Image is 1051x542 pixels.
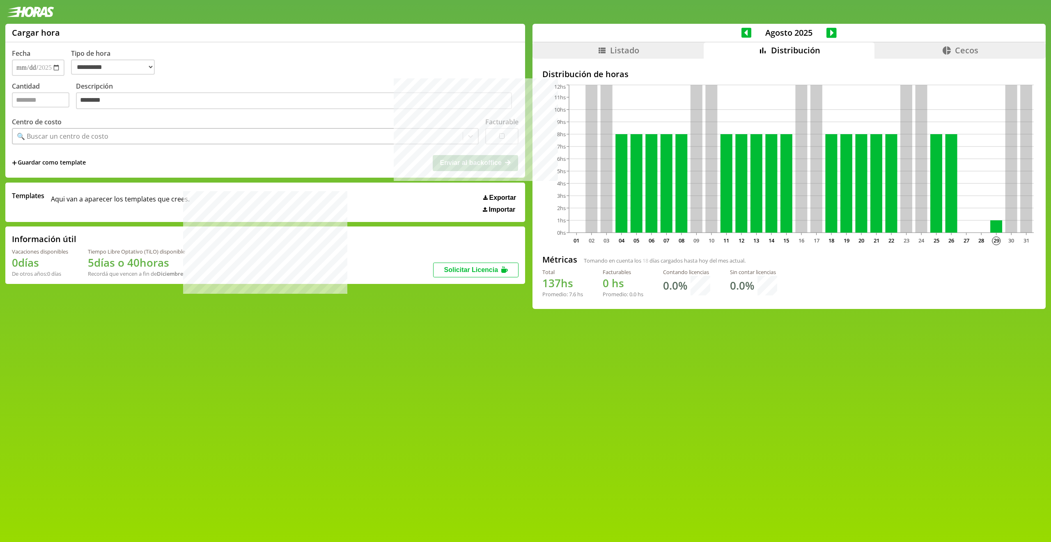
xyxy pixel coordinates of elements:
tspan: 0hs [557,229,566,236]
span: 137 [542,276,561,290]
text: 05 [633,237,639,244]
div: Facturables [603,268,643,276]
text: 15 [783,237,789,244]
text: 10 [709,237,714,244]
h1: 0.0 % [730,278,754,293]
div: Tiempo Libre Optativo (TiLO) disponible [88,248,185,255]
span: Solicitar Licencia [444,266,498,273]
tspan: 2hs [557,204,566,212]
div: Promedio: hs [542,290,583,298]
span: 0 [603,276,609,290]
label: Centro de costo [12,117,62,126]
span: 18 [643,257,648,264]
text: 04 [619,237,625,244]
tspan: 7hs [557,143,566,150]
tspan: 6hs [557,155,566,162]
span: Aqui van a aparecer los templates que crees. [51,191,190,213]
tspan: 1hs [557,217,566,224]
text: 03 [604,237,609,244]
div: Recordá que vencen a fin de [88,270,185,277]
span: Exportar [489,194,516,201]
text: 12 [739,237,744,244]
text: 01 [574,237,579,244]
text: 18 [828,237,834,244]
h1: hs [603,276,643,290]
label: Facturable [485,117,519,126]
h2: Distribución de horas [542,69,1036,80]
span: Templates [12,191,44,200]
text: 31 [1023,237,1029,244]
span: Tomando en cuenta los días cargados hasta hoy del mes actual. [584,257,746,264]
span: Agosto 2025 [751,27,826,38]
b: Diciembre [157,270,183,277]
div: Vacaciones disponibles [12,248,68,255]
tspan: 5hs [557,167,566,175]
label: Descripción [76,82,519,112]
div: Total [542,268,583,276]
text: 21 [873,237,879,244]
span: Listado [610,45,639,56]
tspan: 8hs [557,130,566,138]
text: 06 [649,237,654,244]
label: Tipo de hora [71,49,161,76]
tspan: 11hs [554,94,566,101]
h1: Cargar hora [12,27,60,38]
h1: 0.0 % [663,278,687,293]
tspan: 12hs [554,83,566,90]
text: 08 [679,237,684,244]
button: Solicitar Licencia [433,263,519,277]
text: 16 [799,237,804,244]
h1: 5 días o 40 horas [88,255,185,270]
tspan: 9hs [557,118,566,126]
div: 🔍 Buscar un centro de costo [17,132,108,141]
div: Contando licencias [663,268,710,276]
textarea: Descripción [76,92,512,110]
text: 22 [888,237,894,244]
text: 17 [813,237,819,244]
span: + [12,158,17,167]
tspan: 3hs [557,192,566,199]
span: 7.6 [569,290,576,298]
text: 27 [964,237,969,244]
tspan: 10hs [554,106,566,113]
input: Cantidad [12,92,69,107]
div: Sin contar licencias [730,268,777,276]
span: +Guardar como template [12,158,86,167]
text: 14 [769,237,775,244]
h1: hs [542,276,583,290]
text: 07 [663,237,669,244]
div: De otros años: 0 días [12,270,68,277]
text: 25 [934,237,939,244]
span: Distribución [771,45,820,56]
span: Importar [489,206,515,213]
h2: Información útil [12,233,76,245]
h2: Métricas [542,254,577,265]
text: 13 [753,237,759,244]
text: 24 [918,237,925,244]
span: Cecos [955,45,978,56]
div: Promedio: hs [603,290,643,298]
img: logotipo [7,7,54,17]
text: 11 [723,237,729,244]
label: Cantidad [12,82,76,112]
select: Tipo de hora [71,59,155,75]
text: 29 [994,237,999,244]
text: 28 [978,237,984,244]
h1: 0 días [12,255,68,270]
button: Exportar [481,194,519,202]
text: 20 [858,237,864,244]
text: 30 [1008,237,1014,244]
text: 09 [693,237,699,244]
text: 26 [948,237,954,244]
text: 23 [904,237,909,244]
text: 19 [843,237,849,244]
label: Fecha [12,49,30,58]
text: 02 [589,237,594,244]
span: 0.0 [629,290,636,298]
tspan: 4hs [557,180,566,187]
